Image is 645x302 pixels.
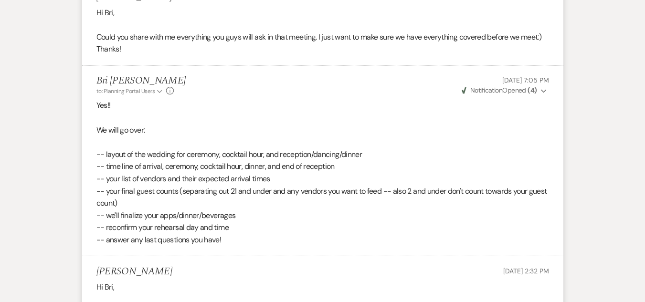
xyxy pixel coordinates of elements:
[96,99,549,112] p: Yes!!
[503,267,549,275] span: [DATE] 2:32 PM
[96,124,549,136] p: We will go over:
[96,31,549,43] p: Could you share with me everything you guys will ask in that meeting. I just want to make sure we...
[96,148,549,161] p: -- layout of the wedding for ceremony, cocktail hour, and reception/dancing/dinner
[96,43,549,55] p: Thanks!
[96,7,549,19] p: Hi Bri,
[502,76,549,84] span: [DATE] 7:05 PM
[96,87,155,95] span: to: Planning Portal Users
[96,266,172,278] h5: [PERSON_NAME]
[96,234,549,246] p: -- answer any last questions you have!
[96,75,186,87] h5: Bri [PERSON_NAME]
[528,86,537,94] strong: ( 4 )
[96,281,549,293] p: Hi Bri,
[96,185,549,209] p: -- your final guest counts (separating out 21 and under and any vendors you want to feed -- also ...
[462,86,537,94] span: Opened
[96,87,164,95] button: to: Planning Portal Users
[460,85,549,95] button: NotificationOpened (4)
[96,209,549,222] p: -- we'll finalize your apps/dinner/beverages
[96,160,549,173] p: -- time line of arrival, ceremony, cocktail hour, dinner, and end of reception
[96,221,549,234] p: -- reconfirm your rehearsal day and time
[96,173,549,185] p: -- your list of vendors and their expected arrival times
[470,86,502,94] span: Notification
